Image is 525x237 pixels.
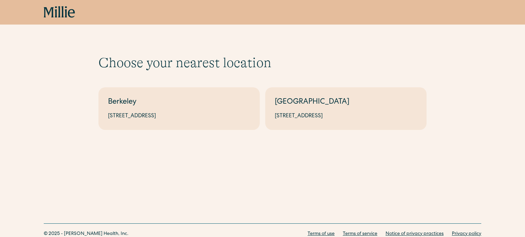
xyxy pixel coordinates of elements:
[108,112,250,120] div: [STREET_ADDRESS]
[44,6,75,18] a: home
[265,87,427,130] a: [GEOGRAPHIC_DATA][STREET_ADDRESS]
[275,97,417,108] div: [GEOGRAPHIC_DATA]
[98,87,260,130] a: Berkeley[STREET_ADDRESS]
[108,97,250,108] div: Berkeley
[275,112,417,120] div: [STREET_ADDRESS]
[98,55,427,71] h1: Choose your nearest location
